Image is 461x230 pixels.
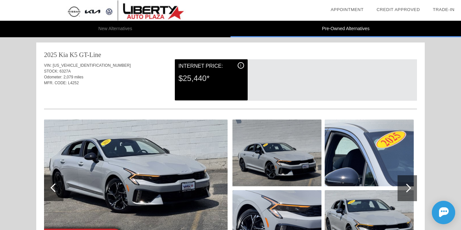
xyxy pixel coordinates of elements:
[44,75,62,79] span: Odometer:
[44,69,58,74] span: STOCK:
[178,70,244,87] div: $25,440*
[44,50,77,59] div: 2025 Kia K5
[44,63,51,68] span: VIN:
[403,195,461,230] iframe: Chat Assistance
[377,7,420,12] a: Credit Approved
[433,7,455,12] a: Trade-In
[44,90,417,100] div: Quoted on [DATE] 12:58:00 PM
[325,120,414,186] img: image.aspx
[60,69,71,74] span: 6327A
[178,62,244,70] div: Internet Price:
[68,81,79,85] span: L4252
[63,75,83,79] span: 2,079 miles
[231,21,461,37] li: Pre-Owned Alternatives
[331,7,364,12] a: Appointment
[53,63,131,68] span: [US_VEHICLE_IDENTIFICATION_NUMBER]
[79,50,101,59] div: GT-Line
[238,62,244,69] div: i
[44,81,67,85] span: MFR. CODE:
[232,120,321,186] img: image.aspx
